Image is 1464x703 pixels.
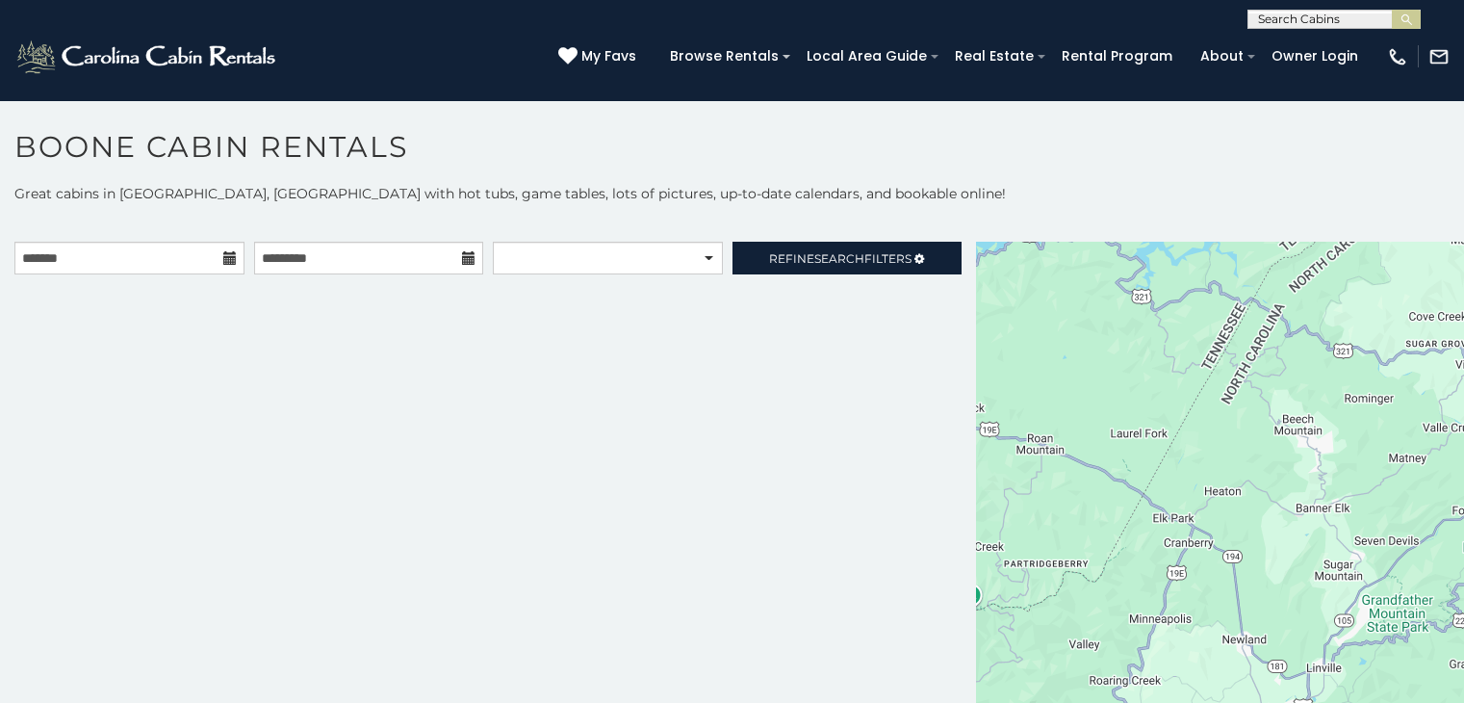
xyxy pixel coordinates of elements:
[558,46,641,67] a: My Favs
[732,242,963,274] a: RefineSearchFilters
[814,251,864,266] span: Search
[1191,41,1253,71] a: About
[1387,46,1408,67] img: phone-regular-white.png
[1052,41,1182,71] a: Rental Program
[14,38,281,76] img: White-1-2.png
[945,41,1043,71] a: Real Estate
[1262,41,1368,71] a: Owner Login
[581,46,636,66] span: My Favs
[660,41,788,71] a: Browse Rentals
[797,41,937,71] a: Local Area Guide
[769,251,912,266] span: Refine Filters
[1428,46,1450,67] img: mail-regular-white.png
